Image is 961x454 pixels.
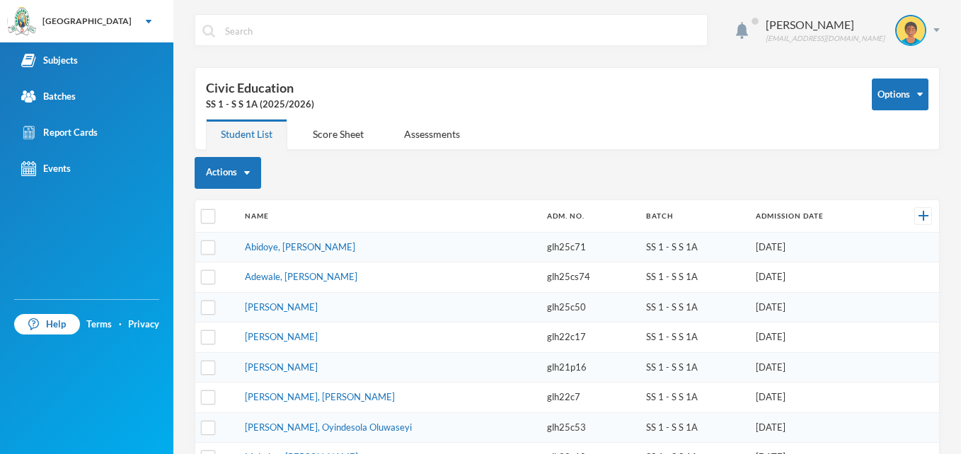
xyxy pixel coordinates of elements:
div: SS 1 - S S 1A (2025/2026) [206,98,851,112]
a: [PERSON_NAME], Oyindesola Oluwaseyi [245,421,412,433]
td: glh25c53 [540,412,639,443]
td: [DATE] [749,383,886,413]
div: [EMAIL_ADDRESS][DOMAIN_NAME] [766,33,885,44]
td: [DATE] [749,292,886,322]
a: Terms [86,318,112,332]
a: Abidoye, [PERSON_NAME] [245,241,355,252]
a: [PERSON_NAME] [245,301,318,313]
div: Batches [21,89,76,104]
td: [DATE] [749,232,886,262]
td: SS 1 - S S 1A [639,412,749,443]
a: Help [14,314,80,335]
div: [PERSON_NAME] [766,16,885,33]
td: [DATE] [749,412,886,443]
div: Student List [206,119,287,149]
th: Adm. No. [540,200,639,233]
a: Adewale, [PERSON_NAME] [245,271,357,282]
td: glh22c7 [540,383,639,413]
img: logo [8,8,36,36]
td: SS 1 - S S 1A [639,322,749,353]
td: SS 1 - S S 1A [639,352,749,383]
div: Subjects [21,53,78,68]
img: search [202,25,215,37]
td: glh21p16 [540,352,639,383]
th: Batch [639,200,749,233]
td: [DATE] [749,322,886,353]
img: + [919,211,928,221]
td: [DATE] [749,352,886,383]
td: SS 1 - S S 1A [639,383,749,413]
td: glh22c17 [540,322,639,353]
div: · [119,318,122,332]
a: [PERSON_NAME] [245,331,318,342]
button: Options [872,78,928,110]
div: Events [21,161,71,176]
td: SS 1 - S S 1A [639,292,749,322]
td: [DATE] [749,262,886,293]
td: SS 1 - S S 1A [639,262,749,293]
input: Search [224,15,700,47]
div: Report Cards [21,125,98,140]
div: Assessments [389,119,475,149]
th: Admission Date [749,200,886,233]
button: Actions [195,157,261,189]
th: Name [238,200,540,233]
div: Score Sheet [298,119,379,149]
td: glh25c71 [540,232,639,262]
a: [PERSON_NAME], [PERSON_NAME] [245,391,395,402]
td: glh25c50 [540,292,639,322]
div: Civic Education [206,78,851,112]
img: STUDENT [897,16,925,45]
a: [PERSON_NAME] [245,361,318,373]
a: Privacy [128,318,159,332]
div: [GEOGRAPHIC_DATA] [42,15,132,28]
td: SS 1 - S S 1A [639,232,749,262]
td: glh25cs74 [540,262,639,293]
